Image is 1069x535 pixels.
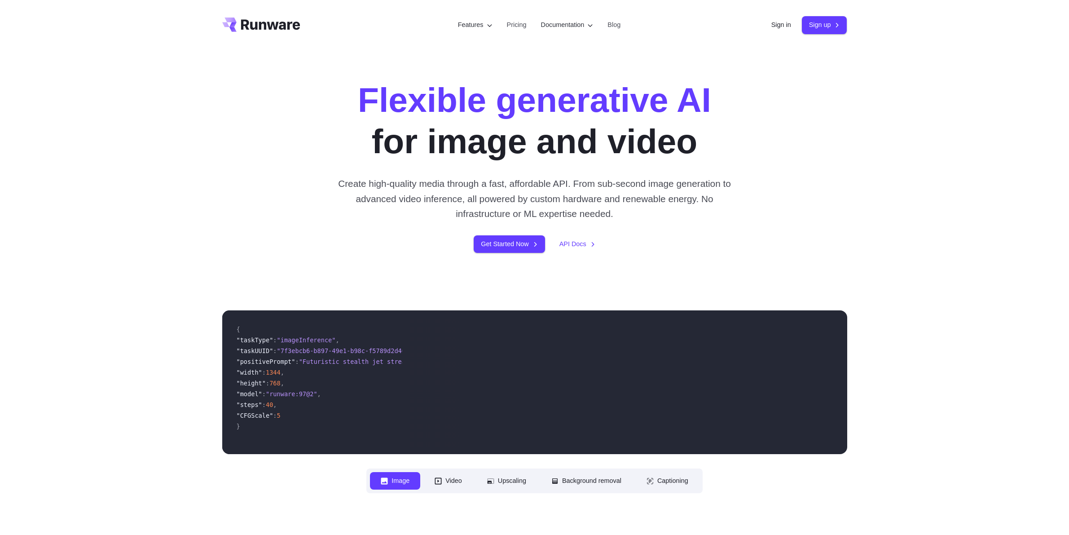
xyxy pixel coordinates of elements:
[802,16,847,34] a: Sign up
[559,239,595,249] a: API Docs
[424,472,473,490] button: Video
[277,412,281,419] span: 5
[541,472,632,490] button: Background removal
[237,326,240,333] span: {
[541,20,594,30] label: Documentation
[269,380,281,387] span: 768
[266,380,269,387] span: :
[334,176,735,221] p: Create high-quality media through a fast, affordable API. From sub-second image generation to adv...
[370,472,420,490] button: Image
[636,472,699,490] button: Captioning
[358,79,711,162] h1: for image and video
[237,423,240,430] span: }
[273,412,277,419] span: :
[237,358,295,365] span: "positivePrompt"
[295,358,299,365] span: :
[237,401,262,408] span: "steps"
[237,336,273,344] span: "taskType"
[222,18,300,32] a: Go to /
[273,401,277,408] span: ,
[273,347,277,354] span: :
[607,20,620,30] a: Blog
[317,390,321,398] span: ,
[266,401,273,408] span: 40
[281,380,284,387] span: ,
[273,336,277,344] span: :
[771,20,791,30] a: Sign in
[277,336,336,344] span: "imageInference"
[474,235,545,253] a: Get Started Now
[281,369,284,376] span: ,
[266,369,281,376] span: 1344
[237,347,273,354] span: "taskUUID"
[237,390,262,398] span: "model"
[458,20,493,30] label: Features
[237,412,273,419] span: "CFGScale"
[262,369,266,376] span: :
[277,347,417,354] span: "7f3ebcb6-b897-49e1-b98c-f5789d2d40d7"
[335,336,339,344] span: ,
[237,380,266,387] span: "height"
[266,390,317,398] span: "runware:97@2"
[237,369,262,376] span: "width"
[299,358,633,365] span: "Futuristic stealth jet streaking through a neon-lit cityscape with glowing purple exhaust"
[507,20,527,30] a: Pricing
[358,80,711,119] strong: Flexible generative AI
[262,390,266,398] span: :
[476,472,537,490] button: Upscaling
[262,401,266,408] span: :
